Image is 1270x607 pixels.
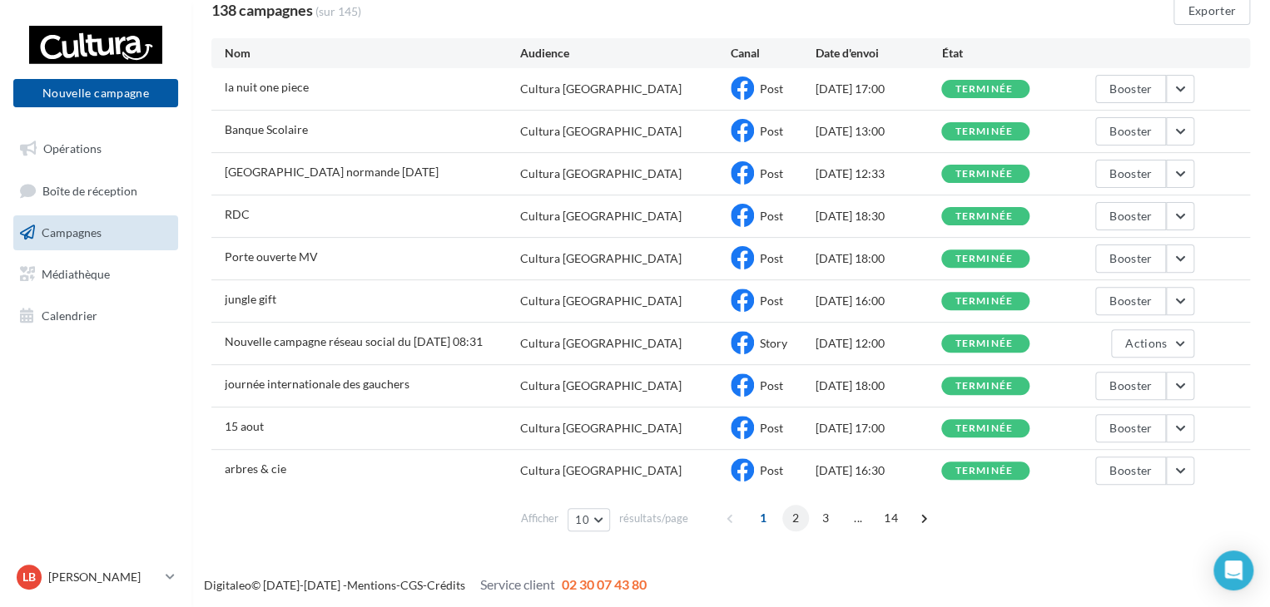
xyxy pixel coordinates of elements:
[225,165,439,179] span: Suisse normande samedi
[955,84,1013,95] div: terminée
[815,462,941,479] div: [DATE] 16:30
[955,423,1013,434] div: terminée
[815,123,941,140] div: [DATE] 13:00
[225,45,520,62] div: Nom
[1095,414,1166,442] button: Booster
[815,81,941,97] div: [DATE] 17:00
[619,511,688,526] span: résultats/page
[520,250,682,267] div: Cultura [GEOGRAPHIC_DATA]
[815,420,941,437] div: [DATE] 17:00
[225,461,286,476] span: arbres & cie
[10,257,181,292] a: Médiathèque
[750,505,776,531] span: 1
[812,505,839,531] span: 3
[1095,117,1166,146] button: Booster
[760,81,783,96] span: Post
[1095,372,1166,400] button: Booster
[520,165,682,182] div: Cultura [GEOGRAPHIC_DATA]
[10,299,181,333] a: Calendrier
[760,166,783,180] span: Post
[1111,329,1194,358] button: Actions
[568,508,610,531] button: 10
[225,334,483,348] span: Nouvelle campagne réseau social du 11-08-2025 08:31
[520,123,682,140] div: Cultura [GEOGRAPHIC_DATA]
[760,124,783,138] span: Post
[204,578,251,592] a: Digitaleo
[815,45,941,62] div: Date d'envoi
[48,569,159,585] p: [PERSON_NAME]
[955,211,1013,222] div: terminée
[575,513,589,526] span: 10
[941,45,1068,62] div: État
[211,1,313,19] span: 138 campagnes
[760,336,787,350] span: Story
[42,267,110,281] span: Médiathèque
[42,308,97,322] span: Calendrier
[1125,336,1167,350] span: Actions
[42,183,137,197] span: Boîte de réception
[225,122,308,136] span: Banque Scolaire
[22,569,36,585] span: LB
[427,578,465,592] a: Crédits
[760,209,783,223] span: Post
[1095,202,1166,230] button: Booster
[562,576,647,592] span: 02 30 07 43 80
[1095,160,1166,188] button: Booster
[225,419,264,433] span: 15 aout
[815,293,941,309] div: [DATE] 16:00
[815,378,941,394] div: [DATE] 18:00
[13,561,178,593] a: LB [PERSON_NAME]
[815,335,941,352] div: [DATE] 12:00
[955,381,1013,392] div: terminée
[480,576,555,592] span: Service client
[955,296,1013,307] div: terminée
[225,377,409,391] span: journée internationale des gauchers
[520,81,682,97] div: Cultura [GEOGRAPHIC_DATA]
[521,511,558,526] span: Afficher
[520,335,682,352] div: Cultura [GEOGRAPHIC_DATA]
[225,249,318,264] span: Porte ouverte MV
[845,505,871,531] span: ...
[1095,456,1166,485] button: Booster
[520,420,682,437] div: Cultura [GEOGRAPHIC_DATA]
[731,45,815,62] div: Canal
[877,505,905,531] span: 14
[225,80,309,94] span: la nuit one piece
[347,578,396,592] a: Mentions
[42,225,102,239] span: Campagnes
[955,126,1013,137] div: terminée
[225,292,276,306] span: jungle gift
[815,250,941,267] div: [DATE] 18:00
[760,421,783,435] span: Post
[760,251,783,265] span: Post
[760,294,783,308] span: Post
[760,378,783,392] span: Post
[955,169,1013,180] div: terminée
[520,378,682,394] div: Cultura [GEOGRAPHIC_DATA]
[815,165,941,182] div: [DATE] 12:33
[760,463,783,477] span: Post
[10,131,181,166] a: Opérations
[400,578,423,592] a: CGS
[1095,287,1166,315] button: Booster
[10,215,181,250] a: Campagnes
[204,578,647,592] span: © [DATE]-[DATE] - - -
[315,3,361,20] span: (sur 145)
[520,208,682,225] div: Cultura [GEOGRAPHIC_DATA]
[955,338,1013,349] div: terminée
[43,141,102,155] span: Opérations
[520,293,682,309] div: Cultura [GEOGRAPHIC_DATA]
[13,79,178,107] button: Nouvelle campagne
[1213,550,1253,590] div: Open Intercom Messenger
[225,207,250,221] span: RDC
[520,45,731,62] div: Audience
[1095,75,1166,103] button: Booster
[955,466,1013,476] div: terminée
[815,208,941,225] div: [DATE] 18:30
[782,505,809,531] span: 2
[520,462,682,479] div: Cultura [GEOGRAPHIC_DATA]
[10,173,181,209] a: Boîte de réception
[1095,244,1166,273] button: Booster
[955,254,1013,264] div: terminée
